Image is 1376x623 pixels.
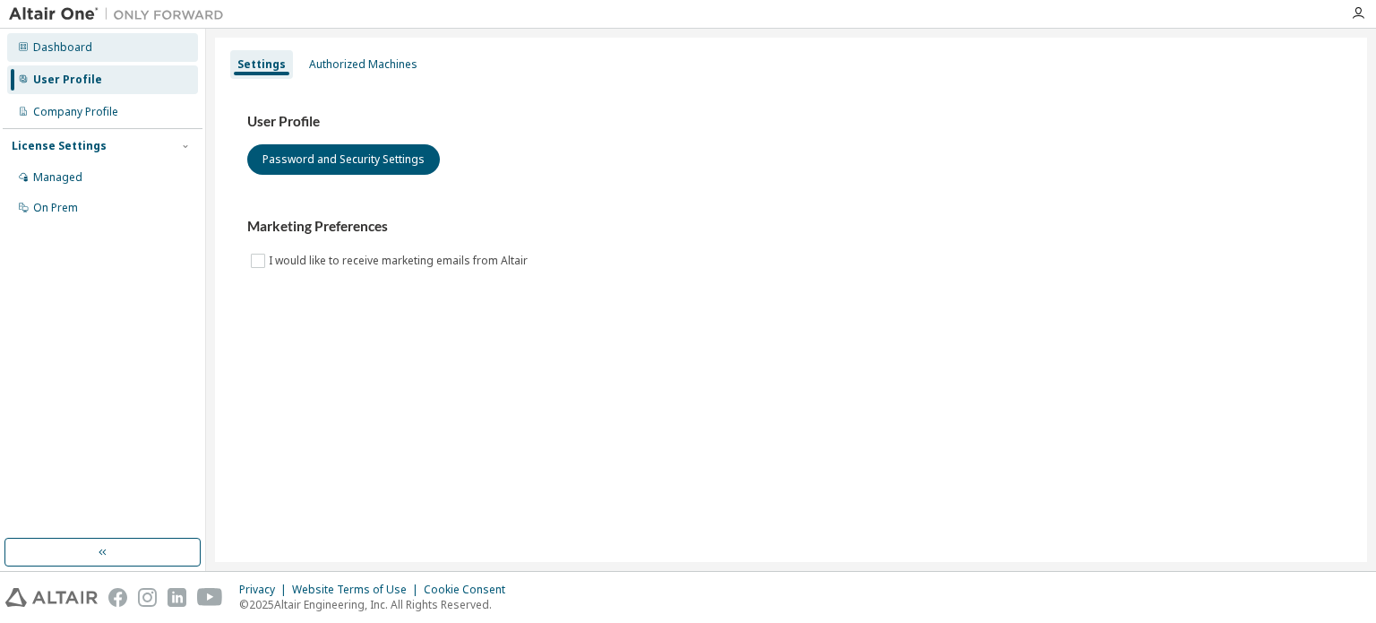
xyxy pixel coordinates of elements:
[247,144,440,175] button: Password and Security Settings
[239,583,292,597] div: Privacy
[247,218,1335,236] h3: Marketing Preferences
[197,588,223,607] img: youtube.svg
[5,588,98,607] img: altair_logo.svg
[9,5,233,23] img: Altair One
[239,597,516,612] p: © 2025 Altair Engineering, Inc. All Rights Reserved.
[309,57,417,72] div: Authorized Machines
[138,588,157,607] img: instagram.svg
[33,73,102,87] div: User Profile
[247,113,1335,131] h3: User Profile
[12,139,107,153] div: License Settings
[33,170,82,185] div: Managed
[237,57,286,72] div: Settings
[269,250,531,272] label: I would like to receive marketing emails from Altair
[424,583,516,597] div: Cookie Consent
[33,40,92,55] div: Dashboard
[33,105,118,119] div: Company Profile
[292,583,424,597] div: Website Terms of Use
[108,588,127,607] img: facebook.svg
[168,588,186,607] img: linkedin.svg
[33,201,78,215] div: On Prem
